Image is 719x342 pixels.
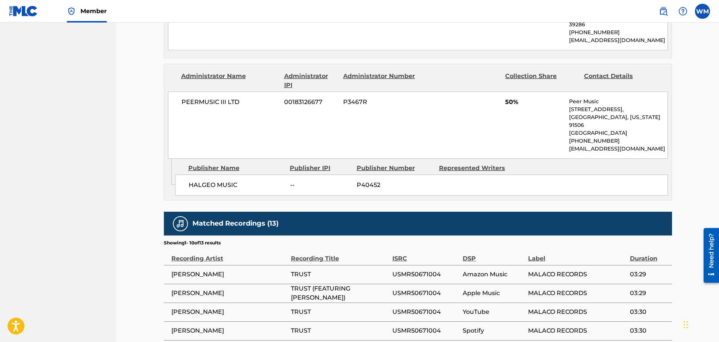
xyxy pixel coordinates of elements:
[343,98,416,107] span: P3467R
[463,246,524,263] div: DSP
[189,181,285,190] span: HALGEO MUSIC
[171,289,287,298] span: [PERSON_NAME]
[630,307,668,316] span: 03:30
[630,270,668,279] span: 03:29
[171,270,287,279] span: [PERSON_NAME]
[80,7,107,15] span: Member
[584,72,657,90] div: Contact Details
[291,307,389,316] span: TRUST
[392,326,459,335] span: USMR50671004
[284,72,338,90] div: Administrator IPI
[357,164,433,173] div: Publisher Number
[291,246,389,263] div: Recording Title
[569,98,667,105] p: Peer Music
[698,225,719,285] iframe: Resource Center
[392,289,459,298] span: USMR50671004
[357,181,433,190] span: P40452
[569,29,667,36] p: [PHONE_NUMBER]
[392,270,459,279] span: USMR50671004
[463,289,524,298] span: Apple Music
[392,246,459,263] div: ISRC
[569,36,667,44] p: [EMAIL_ADDRESS][DOMAIN_NAME]
[290,181,351,190] span: --
[291,284,389,302] span: TRUST (FEATURING [PERSON_NAME])
[176,219,185,228] img: Matched Recordings
[569,137,667,145] p: [PHONE_NUMBER]
[9,6,38,17] img: MLC Logo
[528,326,626,335] span: MALACO RECORDS
[182,98,279,107] span: PEERMUSIC III LTD
[675,4,690,19] div: Help
[192,219,279,228] h5: Matched Recordings (13)
[681,306,719,342] iframe: Chat Widget
[171,246,287,263] div: Recording Artist
[528,246,626,263] div: Label
[284,98,338,107] span: 00183126677
[67,7,76,16] img: Top Rightsholder
[164,240,221,246] p: Showing 1 - 10 of 13 results
[343,72,416,90] div: Administrator Number
[569,129,667,137] p: [GEOGRAPHIC_DATA]
[290,164,351,173] div: Publisher IPI
[656,4,671,19] a: Public Search
[528,289,626,298] span: MALACO RECORDS
[630,289,668,298] span: 03:29
[181,72,279,90] div: Administrator Name
[463,307,524,316] span: YouTube
[171,326,287,335] span: [PERSON_NAME]
[630,246,668,263] div: Duration
[569,113,667,129] p: [GEOGRAPHIC_DATA], [US_STATE] 91506
[463,326,524,335] span: Spotify
[528,307,626,316] span: MALACO RECORDS
[528,270,626,279] span: MALACO RECORDS
[505,72,578,90] div: Collection Share
[569,145,667,153] p: [EMAIL_ADDRESS][DOMAIN_NAME]
[659,7,668,16] img: search
[392,307,459,316] span: USMR50671004
[569,105,667,113] p: [STREET_ADDRESS],
[630,326,668,335] span: 03:30
[291,326,389,335] span: TRUST
[439,164,516,173] div: Represented Writers
[505,98,563,107] span: 50%
[291,270,389,279] span: TRUST
[684,313,688,336] div: Drag
[171,307,287,316] span: [PERSON_NAME]
[188,164,284,173] div: Publisher Name
[463,270,524,279] span: Amazon Music
[695,4,710,19] div: User Menu
[678,7,687,16] img: help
